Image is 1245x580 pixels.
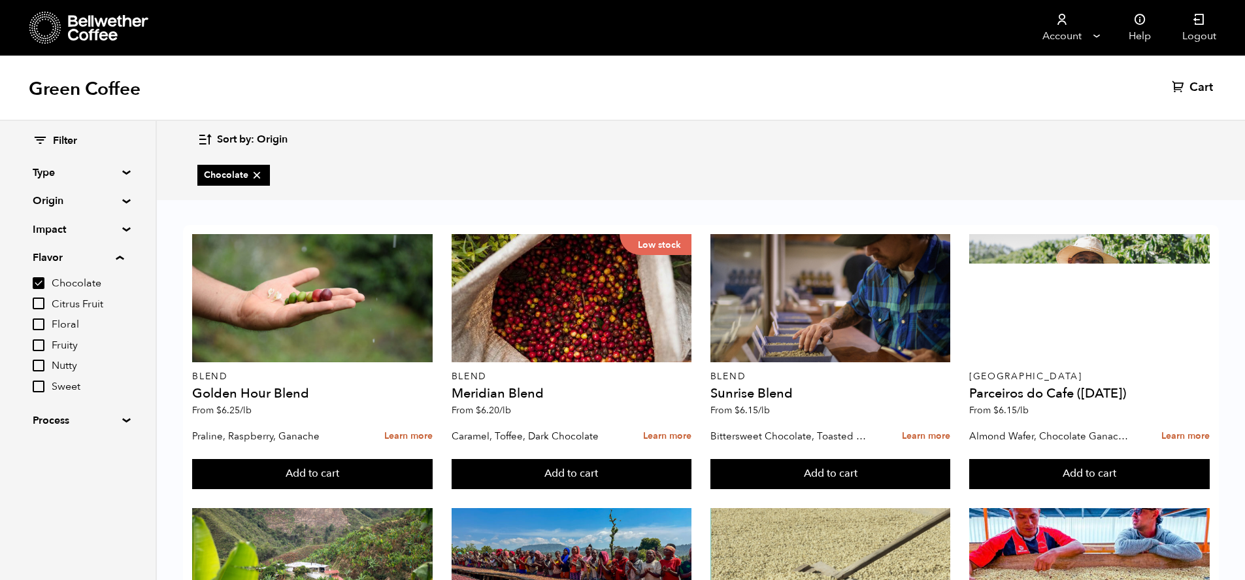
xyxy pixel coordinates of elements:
[52,339,124,353] span: Fruity
[33,318,44,330] input: Floral
[710,372,951,381] p: Blend
[33,413,123,428] summary: Process
[1017,404,1029,417] span: /lb
[643,422,691,451] a: Learn more
[217,133,288,147] span: Sort by: Origin
[192,426,356,446] p: Praline, Raspberry, Ganache
[969,387,1210,400] h4: Parceiros do Cafe ([DATE])
[735,404,770,417] bdi: 6.15
[52,359,124,373] span: Nutty
[204,169,263,182] span: Chocolate
[33,250,124,265] summary: Flavor
[452,426,615,446] p: Caramel, Toffee, Dark Chocolate
[33,381,44,392] input: Sweet
[192,372,433,381] p: Blend
[33,193,123,209] summary: Origin
[710,459,951,489] button: Add to cart
[993,404,999,417] span: $
[384,422,433,451] a: Learn more
[33,339,44,351] input: Fruity
[710,426,874,446] p: Bittersweet Chocolate, Toasted Marshmallow, Candied Orange, Praline
[710,387,951,400] h4: Sunrise Blend
[192,459,433,489] button: Add to cart
[52,298,124,312] span: Citrus Fruit
[216,404,222,417] span: $
[476,404,481,417] span: $
[969,372,1210,381] p: [GEOGRAPHIC_DATA]
[452,387,692,400] h4: Meridian Blend
[197,124,288,155] button: Sort by: Origin
[33,298,44,309] input: Citrus Fruit
[452,404,511,417] span: From
[1189,80,1213,95] span: Cart
[969,459,1210,489] button: Add to cart
[710,404,770,417] span: From
[499,404,511,417] span: /lb
[52,318,124,332] span: Floral
[33,165,123,180] summary: Type
[216,404,252,417] bdi: 6.25
[969,426,1133,446] p: Almond Wafer, Chocolate Ganache, Bing Cherry
[53,134,77,148] span: Filter
[29,77,141,101] h1: Green Coffee
[758,404,770,417] span: /lb
[192,404,252,417] span: From
[52,277,124,291] span: Chocolate
[993,404,1029,417] bdi: 6.15
[33,360,44,371] input: Nutty
[620,234,691,255] p: Low stock
[52,380,124,394] span: Sweet
[33,277,44,289] input: Chocolate
[452,234,692,362] a: Low stock
[969,404,1029,417] span: From
[192,387,433,400] h4: Golden Hour Blend
[476,404,511,417] bdi: 6.20
[902,422,950,451] a: Learn more
[1161,422,1210,451] a: Learn more
[735,404,740,417] span: $
[33,222,123,237] summary: Impact
[240,404,252,417] span: /lb
[452,459,692,489] button: Add to cart
[1172,80,1216,95] a: Cart
[452,372,692,381] p: Blend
